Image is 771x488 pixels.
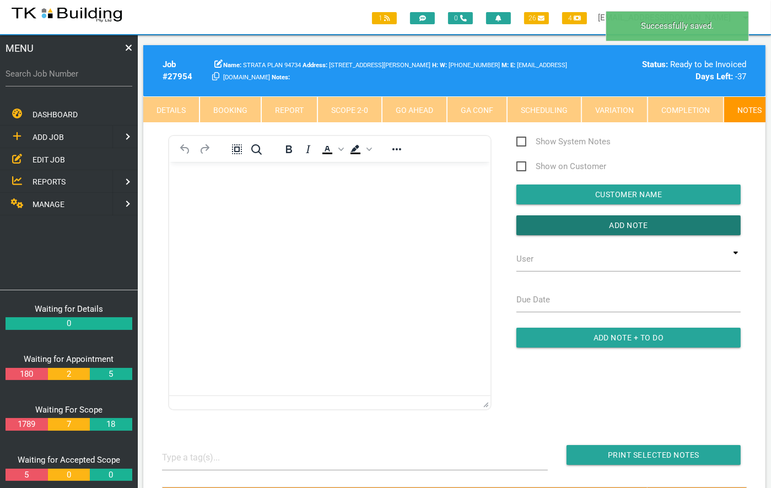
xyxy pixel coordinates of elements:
[318,142,346,157] div: Text color Black
[516,185,741,204] input: Customer Name
[516,215,741,235] input: Add Note
[6,68,132,80] label: Search Job Number
[567,445,741,465] input: Print Selected Notes
[432,62,438,69] b: H:
[35,304,103,314] a: Waiting for Details
[502,62,509,69] b: M:
[33,177,66,186] span: REPORTS
[6,418,47,431] a: 1789
[516,328,741,348] input: Add Note + To Do
[48,418,90,431] a: 7
[6,317,132,330] a: 0
[440,62,500,69] span: [PHONE_NUMBER]
[581,96,648,123] a: Variation
[440,62,447,69] b: W:
[516,294,550,306] label: Due Date
[11,6,123,23] img: s3file
[48,469,90,481] a: 0
[606,11,749,41] div: Successfully saved.
[90,418,132,431] a: 18
[382,96,447,123] a: Go Ahead
[223,62,301,69] span: STRATA PLAN 94734
[200,96,261,123] a: Booking
[516,160,606,173] span: Show on Customer
[169,162,490,395] iframe: Rich Text Area
[516,135,611,149] span: Show System Notes
[303,62,327,69] b: Address:
[163,59,192,82] b: Job # 27954
[24,354,114,364] a: Waiting for Appointment
[33,155,65,164] span: EDIT JOB
[387,142,406,157] button: Reveal or hide additional toolbar items
[33,110,78,119] span: DASHBOARD
[90,368,132,381] a: 5
[303,62,430,69] span: [STREET_ADDRESS][PERSON_NAME]
[447,96,507,123] a: GA Conf
[610,58,746,83] div: Ready to be Invoiced -37
[33,133,64,142] span: ADD JOB
[162,445,245,470] input: Type a tag(s)...
[299,142,317,157] button: Italic
[143,96,200,123] a: Details
[228,142,246,157] button: Select all
[279,142,298,157] button: Bold
[33,200,64,209] span: MANAGE
[272,74,290,81] b: Notes:
[247,142,266,157] button: Find and replace
[195,142,214,157] button: Redo
[695,72,733,82] b: Days Left:
[48,368,90,381] a: 2
[346,142,374,157] div: Background color Black
[176,142,195,157] button: Undo
[261,96,317,123] a: Report
[35,405,103,415] a: Waiting For Scope
[524,12,549,24] span: 26
[90,469,132,481] a: 0
[642,59,668,69] b: Status:
[510,62,515,69] b: E:
[6,469,47,481] a: 5
[372,12,397,24] span: 1
[317,96,382,123] a: Scope 2-0
[6,368,47,381] a: 180
[648,96,724,123] a: Completion
[6,41,34,56] span: MENU
[18,455,120,465] a: Waiting for Accepted Scope
[448,12,473,24] span: 0
[507,96,581,123] a: Scheduling
[562,12,587,24] span: 4
[212,72,219,82] a: Click here copy customer information.
[483,398,489,408] div: Press the Up and Down arrow keys to resize the editor.
[223,62,241,69] b: Name:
